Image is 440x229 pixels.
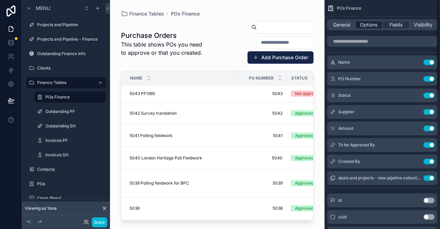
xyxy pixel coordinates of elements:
label: Invoices PF [45,138,104,143]
span: Name [130,75,142,81]
label: POs [37,181,104,187]
span: deals and projects - new pipeline collection [338,175,421,181]
a: Outstanding SH [34,121,106,132]
span: Status [291,75,308,81]
a: Projects and Pipeline - Finance [26,34,106,45]
span: POs Finance [337,6,361,11]
span: PO Number [249,75,274,81]
label: Projects and Pipeline [37,22,104,28]
span: Status [338,93,351,98]
a: Projects and Pipeline [26,19,106,30]
label: Invoices SH [45,152,104,158]
span: Name [338,60,350,65]
span: General [333,21,350,28]
label: Finance Tables [37,80,92,85]
span: Options [360,21,377,28]
a: POs [26,178,106,189]
span: PO Number [338,76,361,82]
a: Contacts [26,164,106,175]
span: Fields [389,21,403,28]
span: uuid [338,214,346,220]
span: To be Approved By [338,142,375,148]
label: POs Finance [45,94,102,100]
label: Outstanding Finance Info [37,51,104,56]
label: Projects and Pipeline - Finance [37,37,104,42]
label: Contacts [37,167,104,172]
a: Invoices SH [34,149,106,160]
a: Outstanding Finance Info [26,48,106,59]
button: Done [92,217,107,227]
a: Finance Tables [26,77,106,88]
label: Outstanding PF [45,109,104,114]
span: id [338,198,342,203]
span: Supplier [338,109,354,115]
span: Created By [338,159,360,164]
a: Clients [26,63,106,74]
span: Viewing as Yana [25,206,57,211]
a: Outstanding PF [34,106,106,117]
span: Visibility [414,21,432,28]
span: Menu [36,5,50,12]
label: Clients [37,65,104,71]
a: Chats (Beta) [26,193,106,204]
label: Outstanding SH [45,123,104,129]
span: Amount [338,126,353,131]
a: POs Finance [34,92,106,103]
label: Chats (Beta) [37,196,104,201]
a: Invoices PF [34,135,106,146]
